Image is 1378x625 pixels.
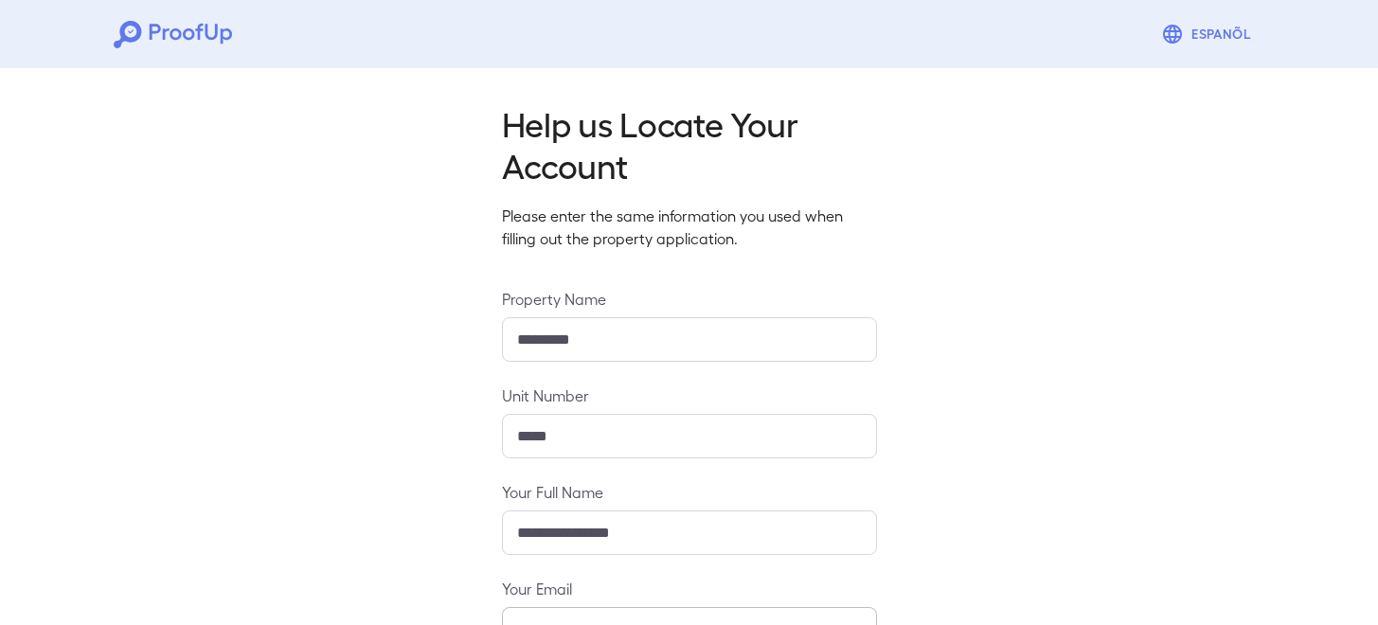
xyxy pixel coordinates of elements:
[1154,15,1264,53] button: Espanõl
[502,205,877,250] p: Please enter the same information you used when filling out the property application.
[502,384,877,406] label: Unit Number
[502,102,877,186] h2: Help us Locate Your Account
[502,578,877,599] label: Your Email
[502,481,877,503] label: Your Full Name
[502,288,877,310] label: Property Name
